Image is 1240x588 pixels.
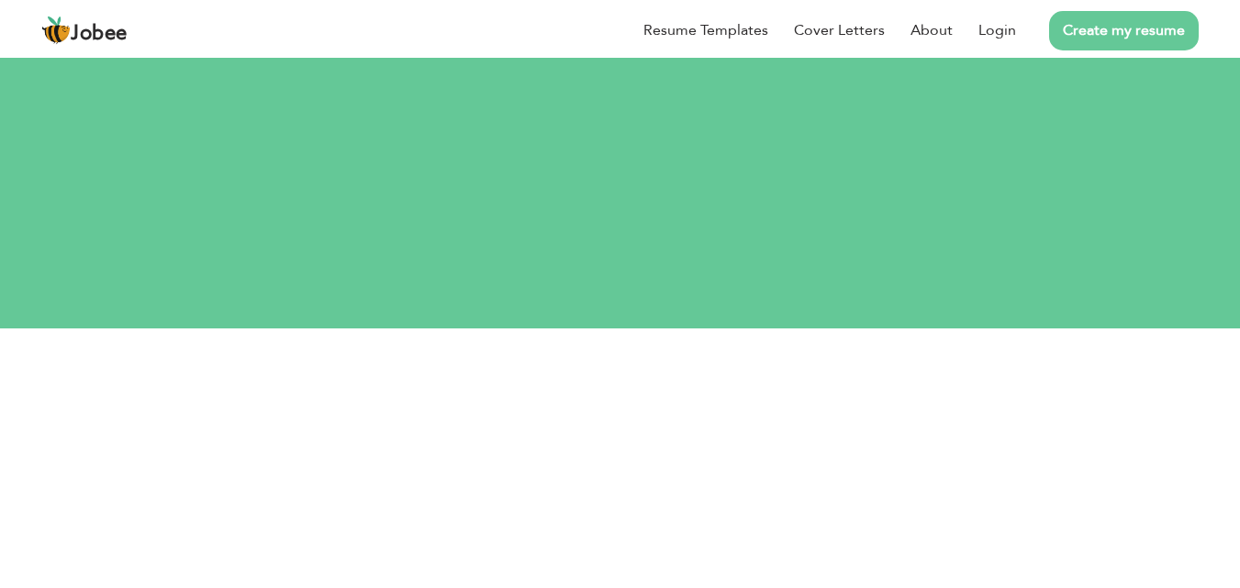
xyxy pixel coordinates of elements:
[71,24,128,44] span: Jobee
[910,19,953,41] a: About
[794,19,885,41] a: Cover Letters
[978,19,1016,41] a: Login
[41,16,128,45] a: Jobee
[1049,11,1199,50] a: Create my resume
[643,19,768,41] a: Resume Templates
[41,16,71,45] img: jobee.io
